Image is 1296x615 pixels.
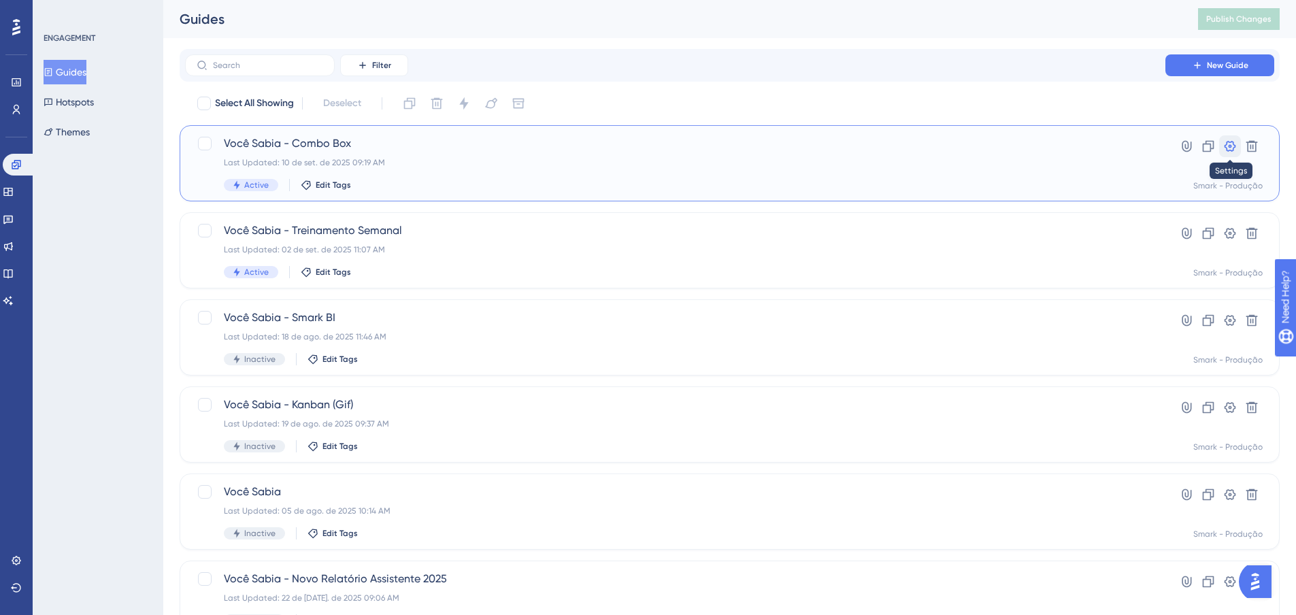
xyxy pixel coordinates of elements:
[372,60,391,71] span: Filter
[224,505,1127,516] div: Last Updated: 05 de ago. de 2025 10:14 AM
[1206,14,1272,24] span: Publish Changes
[316,180,351,190] span: Edit Tags
[224,331,1127,342] div: Last Updated: 18 de ago. de 2025 11:46 AM
[33,3,86,20] span: Need Help?
[244,267,269,278] span: Active
[316,267,351,278] span: Edit Tags
[1193,267,1263,278] div: Smark - Produção
[244,180,269,190] span: Active
[322,354,358,365] span: Edit Tags
[224,484,1127,500] span: Você Sabia
[44,60,86,84] button: Guides
[1239,561,1280,602] iframe: UserGuiding AI Assistant Launcher
[224,244,1127,255] div: Last Updated: 02 de set. de 2025 11:07 AM
[224,397,1127,413] span: Você Sabia - Kanban (Gif)
[308,528,358,539] button: Edit Tags
[1165,54,1274,76] button: New Guide
[311,91,373,116] button: Deselect
[308,441,358,452] button: Edit Tags
[301,267,351,278] button: Edit Tags
[1207,60,1248,71] span: New Guide
[44,33,95,44] div: ENGAGEMENT
[1193,442,1263,452] div: Smark - Produção
[224,418,1127,429] div: Last Updated: 19 de ago. de 2025 09:37 AM
[1193,529,1263,539] div: Smark - Produção
[323,95,361,112] span: Deselect
[1198,8,1280,30] button: Publish Changes
[244,441,276,452] span: Inactive
[180,10,1164,29] div: Guides
[224,310,1127,326] span: Você Sabia - Smark BI
[1193,180,1263,191] div: Smark - Produção
[340,54,408,76] button: Filter
[308,354,358,365] button: Edit Tags
[224,571,1127,587] span: Você Sabia - Novo Relatório Assistente 2025
[322,441,358,452] span: Edit Tags
[244,354,276,365] span: Inactive
[1193,354,1263,365] div: Smark - Produção
[215,95,294,112] span: Select All Showing
[224,222,1127,239] span: Você Sabia - Treinamento Semanal
[44,90,94,114] button: Hotspots
[213,61,323,70] input: Search
[244,528,276,539] span: Inactive
[322,528,358,539] span: Edit Tags
[224,135,1127,152] span: Você Sabia - Combo Box
[224,593,1127,603] div: Last Updated: 22 de [DATE]. de 2025 09:06 AM
[44,120,90,144] button: Themes
[224,157,1127,168] div: Last Updated: 10 de set. de 2025 09:19 AM
[301,180,351,190] button: Edit Tags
